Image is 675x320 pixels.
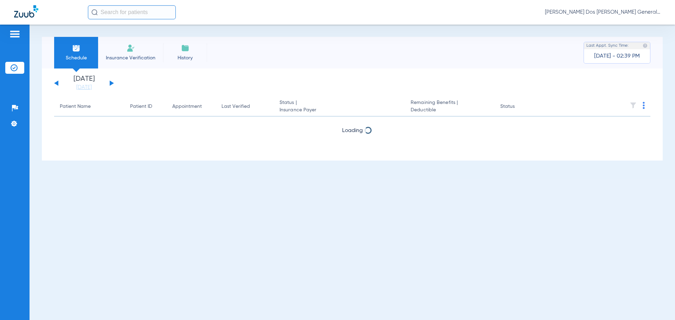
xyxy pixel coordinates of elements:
th: Status [495,97,542,117]
th: Remaining Benefits | [405,97,494,117]
span: Schedule [59,54,93,61]
img: hamburger-icon [9,30,20,38]
input: Search for patients [88,5,176,19]
span: Deductible [411,106,489,114]
img: filter.svg [630,102,637,109]
div: Appointment [172,103,210,110]
img: Search Icon [91,9,98,15]
span: Insurance Verification [103,54,158,61]
iframe: Chat Widget [640,286,675,320]
img: Zuub Logo [14,5,38,18]
div: Appointment [172,103,202,110]
span: Insurance Payer [279,106,399,114]
div: Last Verified [221,103,268,110]
span: History [168,54,202,61]
span: Last Appt. Sync Time: [586,42,629,49]
div: Patient Name [60,103,119,110]
div: Last Verified [221,103,250,110]
img: Manual Insurance Verification [127,44,135,52]
div: Patient ID [130,103,152,110]
img: History [181,44,189,52]
span: [DATE] - 02:39 PM [594,53,640,60]
img: last sync help info [643,43,648,48]
a: [DATE] [63,84,105,91]
span: [PERSON_NAME] Dos [PERSON_NAME] General | Abra Health [545,9,661,16]
img: group-dot-blue.svg [643,102,645,109]
th: Status | [274,97,405,117]
img: Schedule [72,44,81,52]
div: Patient ID [130,103,161,110]
span: Loading [342,128,363,133]
li: [DATE] [63,76,105,91]
div: Patient Name [60,103,91,110]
